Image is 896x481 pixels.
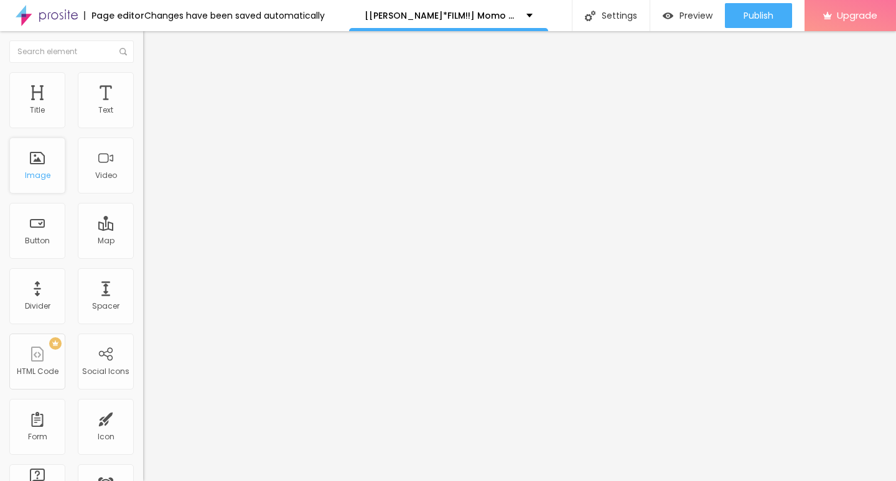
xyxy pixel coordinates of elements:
button: Publish [725,3,792,28]
div: Changes have been saved automatically [144,11,325,20]
p: [[PERSON_NAME]*FILM!!] Momo Stream Deutsch Kostenlos COMPLETT! [365,11,517,20]
div: Map [98,236,114,245]
iframe: Editor [143,31,896,481]
div: Title [30,106,45,114]
input: Search element [9,40,134,63]
span: Publish [744,11,773,21]
div: Image [25,171,50,180]
button: Preview [650,3,725,28]
div: Form [28,432,47,441]
img: Icone [119,48,127,55]
span: Upgrade [837,10,877,21]
div: Button [25,236,50,245]
div: Spacer [92,302,119,311]
div: HTML Code [17,367,58,376]
div: Social Icons [82,367,129,376]
span: Preview [679,11,712,21]
div: Divider [25,302,50,311]
img: view-1.svg [663,11,673,21]
div: Text [98,106,113,114]
div: Video [95,171,117,180]
div: Icon [98,432,114,441]
div: Page editor [84,11,144,20]
img: Icone [585,11,595,21]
